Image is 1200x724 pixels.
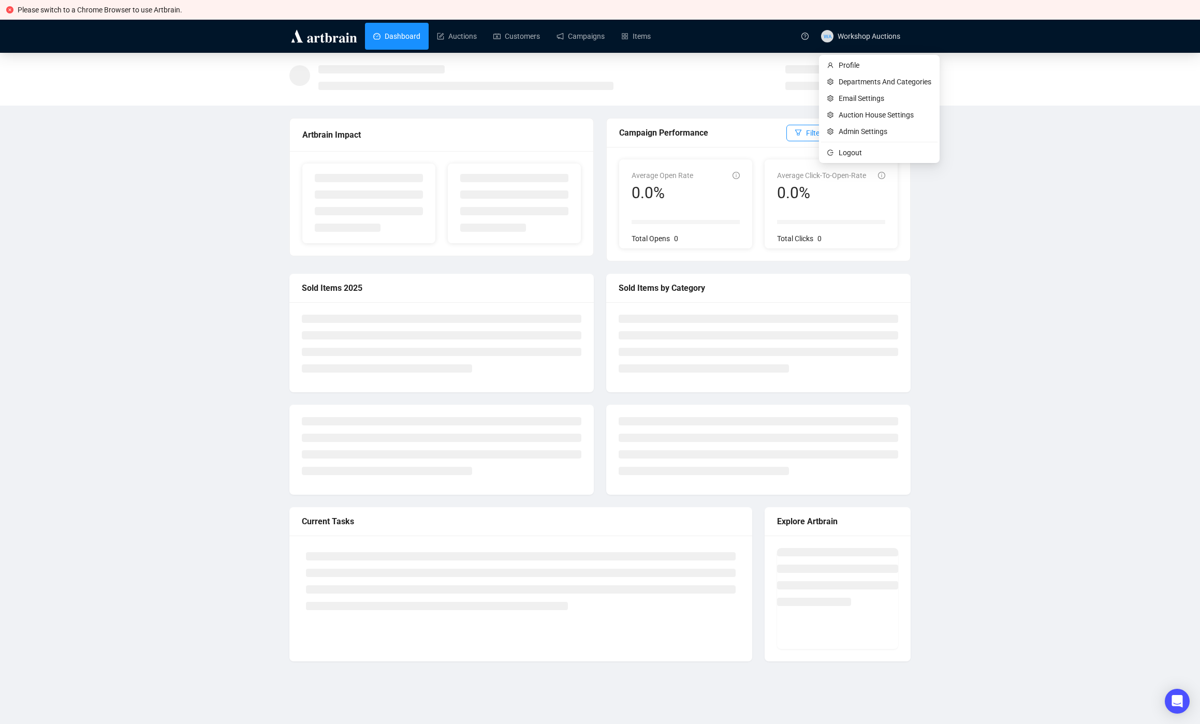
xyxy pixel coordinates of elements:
[827,95,835,101] span: setting
[839,109,931,121] span: Auction House Settings
[777,171,866,180] span: Average Click-To-Open-Rate
[302,128,581,141] div: Artbrain Impact
[839,93,931,104] span: Email Settings
[302,282,581,294] div: Sold Items 2025
[302,515,740,528] div: Current Tasks
[733,172,740,179] span: info-circle
[839,76,931,87] span: Departments And Categories
[801,33,809,40] span: question-circle
[827,79,835,85] span: setting
[493,23,540,50] a: Customers
[827,150,835,156] span: logout
[878,172,885,179] span: info-circle
[795,129,802,136] span: filter
[827,128,835,135] span: setting
[817,234,822,243] span: 0
[289,28,359,45] img: logo
[838,32,900,40] span: Workshop Auctions
[839,60,931,71] span: Profile
[806,127,889,139] span: Filter (Recommendations)
[557,23,605,50] a: Campaigns
[632,234,670,243] span: Total Opens
[1165,689,1190,714] div: Open Intercom Messenger
[777,234,813,243] span: Total Clicks
[632,183,693,203] div: 0.0%
[621,23,651,50] a: Items
[674,234,678,243] span: 0
[18,4,1194,16] div: Please switch to a Chrome Browser to use Artbrain.
[373,23,420,50] a: Dashboard
[437,23,477,50] a: Auctions
[619,282,898,294] div: Sold Items by Category
[632,171,693,180] span: Average Open Rate
[839,126,931,137] span: Admin Settings
[823,32,831,40] span: WA
[619,126,786,139] div: Campaign Performance
[827,112,835,118] span: setting
[827,62,835,68] span: user
[839,147,931,158] span: Logout
[795,20,815,52] a: question-circle
[786,125,898,141] button: Filter (Recommendations)
[777,515,898,528] div: Explore Artbrain
[777,183,866,203] div: 0.0%
[6,6,13,13] span: close-circle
